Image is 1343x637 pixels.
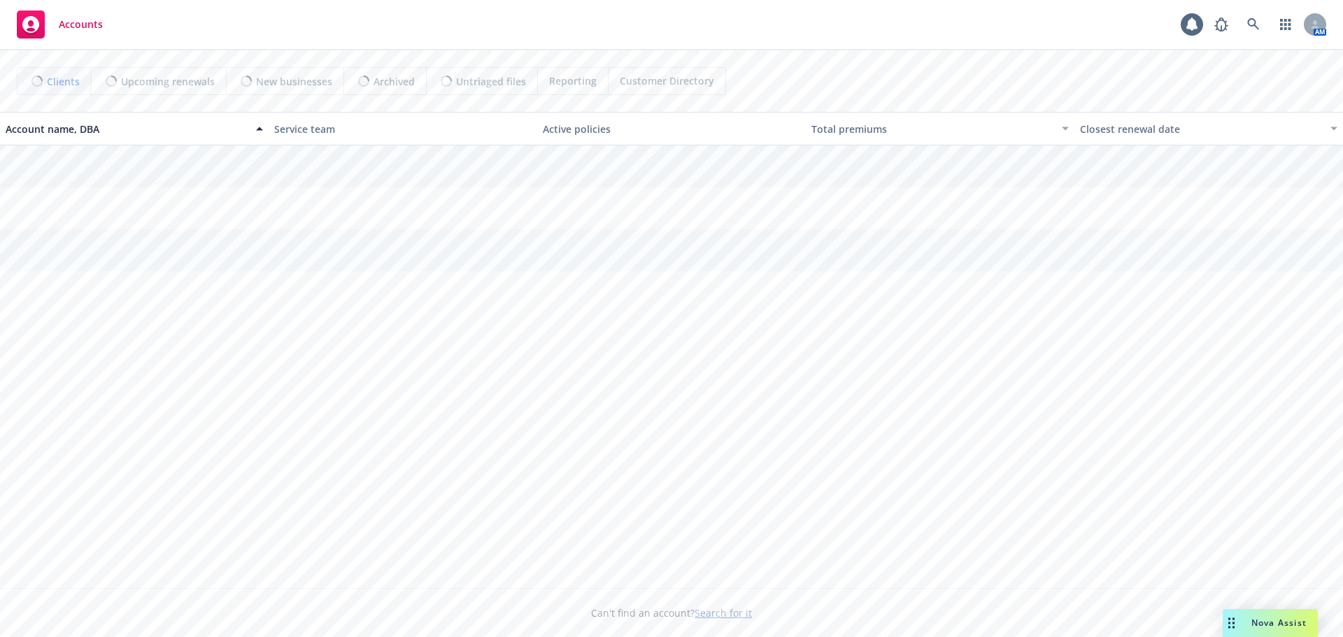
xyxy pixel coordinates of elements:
button: Service team [269,112,537,145]
span: Clients [47,74,80,89]
div: Total premiums [811,122,1053,136]
span: Accounts [59,19,103,30]
button: Closest renewal date [1074,112,1343,145]
a: Switch app [1272,10,1300,38]
div: Account name, DBA [6,122,248,136]
button: Total premiums [806,112,1074,145]
div: Active policies [543,122,800,136]
a: Search for it [695,606,752,620]
span: Archived [374,74,415,89]
a: Report a Bug [1207,10,1235,38]
button: Active policies [537,112,806,145]
span: Reporting [549,73,597,88]
span: Upcoming renewals [121,74,215,89]
span: Can't find an account? [591,606,752,620]
a: Search [1239,10,1267,38]
div: Drag to move [1223,609,1240,637]
button: Nova Assist [1223,609,1318,637]
span: Customer Directory [620,73,714,88]
span: Nova Assist [1251,617,1307,629]
div: Closest renewal date [1080,122,1322,136]
a: Accounts [11,5,108,44]
div: Service team [274,122,532,136]
span: New businesses [256,74,332,89]
span: Untriaged files [456,74,526,89]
